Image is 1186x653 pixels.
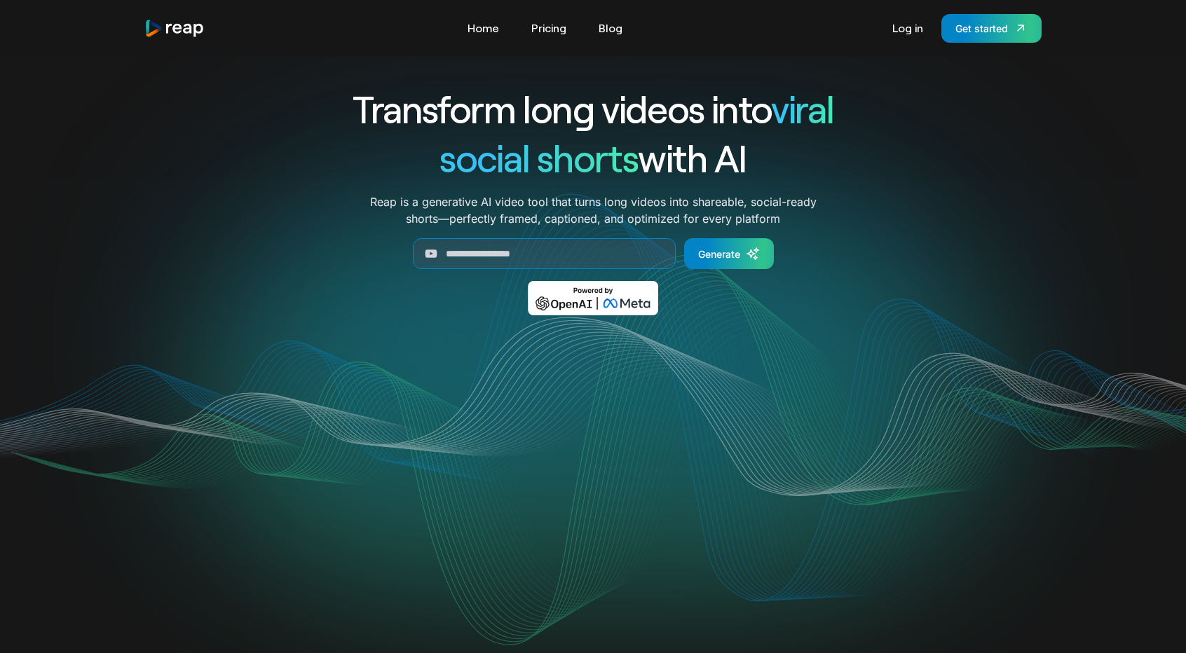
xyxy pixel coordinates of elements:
a: Log in [885,17,930,39]
form: Generate Form [301,238,885,269]
a: home [144,19,205,38]
img: reap logo [144,19,205,38]
span: social shorts [439,135,638,180]
a: Pricing [524,17,573,39]
p: Reap is a generative AI video tool that turns long videos into shareable, social-ready shorts—per... [370,193,817,227]
h1: Transform long videos into [301,84,885,133]
h1: with AI [301,133,885,182]
div: Get started [955,21,1008,36]
a: Blog [592,17,629,39]
img: Powered by OpenAI & Meta [528,281,659,315]
a: Generate [684,238,774,269]
a: Home [461,17,506,39]
video: Your browser does not support the video tag. [311,336,875,618]
span: viral [771,85,833,131]
div: Generate [698,247,740,261]
a: Get started [941,14,1042,43]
